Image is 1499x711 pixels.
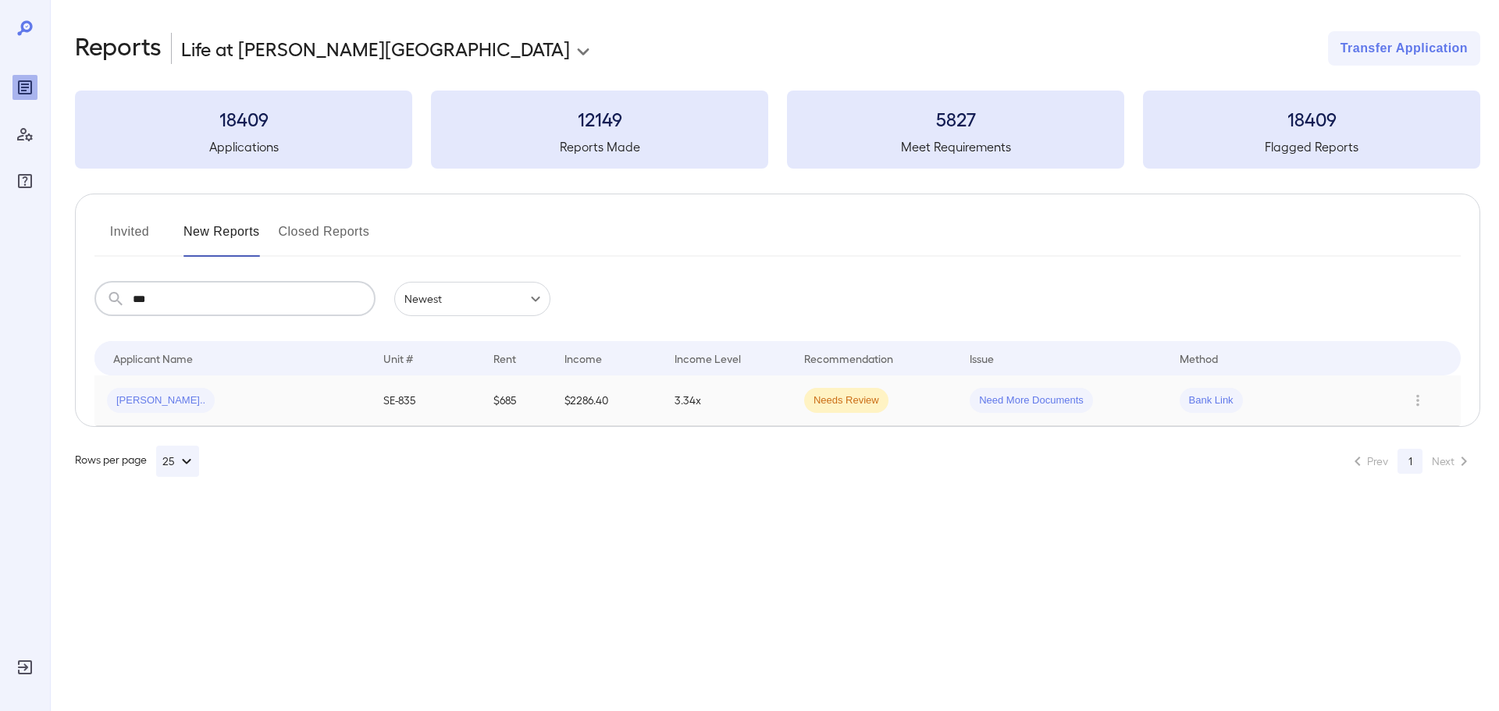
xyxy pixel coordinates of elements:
div: Recommendation [804,349,893,368]
div: Income Level [675,349,741,368]
h5: Applications [75,137,412,156]
h5: Reports Made [431,137,768,156]
div: Rows per page [75,446,199,477]
h2: Reports [75,31,162,66]
div: Rent [493,349,518,368]
div: Reports [12,75,37,100]
div: Manage Users [12,122,37,147]
span: Bank Link [1180,393,1243,408]
div: Issue [970,349,995,368]
button: New Reports [183,219,260,257]
button: Transfer Application [1328,31,1480,66]
summary: 18409Applications12149Reports Made5827Meet Requirements18409Flagged Reports [75,91,1480,169]
div: Unit # [383,349,413,368]
button: Invited [94,219,165,257]
button: Closed Reports [279,219,370,257]
span: [PERSON_NAME].. [107,393,215,408]
p: Life at [PERSON_NAME][GEOGRAPHIC_DATA] [181,36,570,61]
div: FAQ [12,169,37,194]
button: page 1 [1398,449,1422,474]
span: Needs Review [804,393,888,408]
div: Newest [394,282,550,316]
td: $685 [481,375,552,426]
button: Row Actions [1405,388,1430,413]
h5: Meet Requirements [787,137,1124,156]
nav: pagination navigation [1341,449,1480,474]
div: Method [1180,349,1218,368]
h3: 12149 [431,106,768,131]
td: 3.34x [662,375,792,426]
td: $2286.40 [552,375,663,426]
h3: 18409 [1143,106,1480,131]
div: Applicant Name [113,349,193,368]
span: Need More Documents [970,393,1093,408]
div: Log Out [12,655,37,680]
h3: 5827 [787,106,1124,131]
h5: Flagged Reports [1143,137,1480,156]
div: Income [564,349,602,368]
h3: 18409 [75,106,412,131]
button: 25 [156,446,199,477]
td: SE-835 [371,375,482,426]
